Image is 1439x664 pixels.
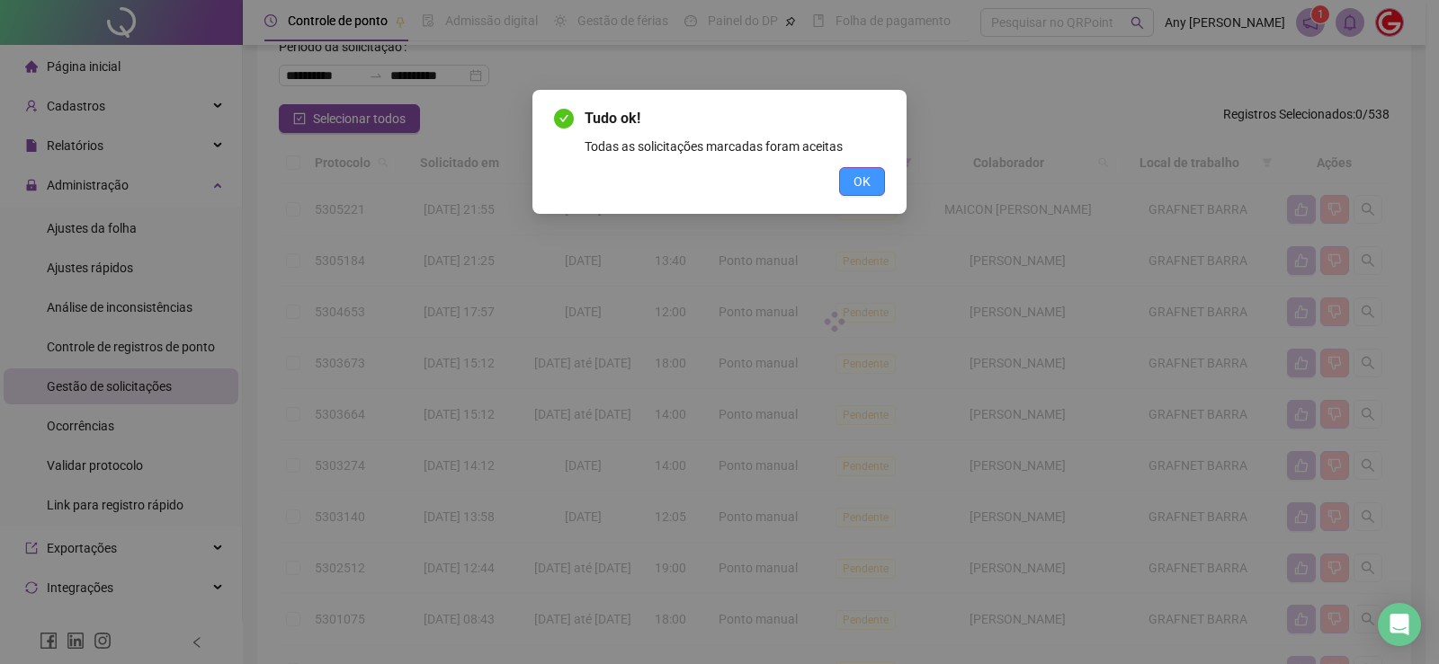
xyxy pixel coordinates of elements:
[585,137,885,156] div: Todas as solicitações marcadas foram aceitas
[1378,603,1421,646] div: Open Intercom Messenger
[554,109,574,128] span: check-circle
[585,108,885,129] span: Tudo ok!
[854,172,871,191] span: OK
[839,167,885,196] button: OK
